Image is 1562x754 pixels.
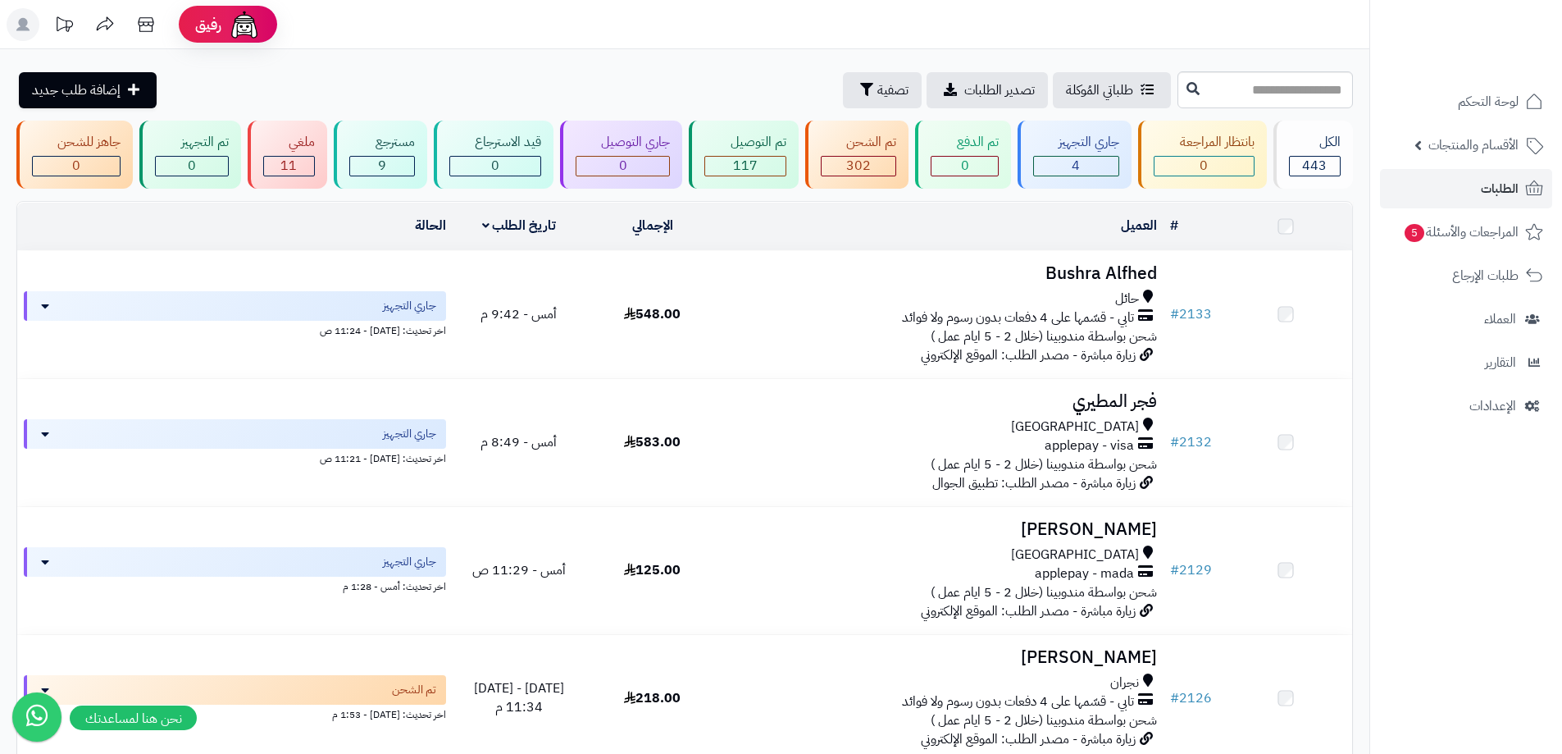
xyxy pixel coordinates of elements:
[264,157,314,176] div: 11
[450,157,540,176] div: 0
[1170,560,1212,580] a: #2129
[19,72,157,108] a: إضافة طلب جديد
[330,121,430,189] a: مسترجع 9
[449,133,541,152] div: قيد الاسترجاع
[474,679,564,717] span: [DATE] - [DATE] 11:34 م
[72,156,80,176] span: 0
[1481,177,1519,200] span: الطلبات
[624,688,681,708] span: 218.00
[32,80,121,100] span: إضافة طلب جديد
[13,121,136,189] a: جاهز للشحن 0
[1380,343,1552,382] a: التقارير
[1484,308,1516,331] span: العملاء
[1170,432,1212,452] a: #2132
[1380,256,1552,295] a: طلبات الإرجاع
[931,327,1157,346] span: شحن بواسطة مندوبينا (خلال 2 - 5 ايام عمل )
[921,601,1136,621] span: زيارة مباشرة - مصدر الطلب: الموقع الإلكتروني
[1014,121,1135,189] a: جاري التجهيز 4
[1011,546,1139,564] span: [GEOGRAPHIC_DATA]
[704,133,786,152] div: تم التوصيل
[1200,156,1208,176] span: 0
[383,298,436,314] span: جاري التجهيز
[1403,221,1519,244] span: المراجعات والأسئلة
[195,15,221,34] span: رفيق
[921,729,1136,749] span: زيارة مباشرة - مصدر الطلب: الموقع الإلكتروني
[1469,395,1516,418] span: الإعدادات
[1170,216,1178,235] a: #
[1452,264,1519,287] span: طلبات الإرجاع
[415,216,446,235] a: الحالة
[1405,224,1424,242] span: 5
[931,133,998,152] div: تم الدفع
[136,121,244,189] a: تم التجهيز 0
[1072,156,1080,176] span: 4
[846,156,871,176] span: 302
[624,432,681,452] span: 583.00
[822,157,895,176] div: 302
[624,560,681,580] span: 125.00
[1380,386,1552,426] a: الإعدادات
[1121,216,1157,235] a: العميل
[961,156,969,176] span: 0
[1170,432,1179,452] span: #
[228,8,261,41] img: ai-face.png
[624,304,681,324] span: 548.00
[24,705,446,722] div: اخر تحديث: [DATE] - 1:53 م
[1170,560,1179,580] span: #
[964,80,1035,100] span: تصدير الطلبات
[1170,688,1179,708] span: #
[1289,133,1341,152] div: الكل
[1034,157,1118,176] div: 4
[491,156,499,176] span: 0
[1302,156,1327,176] span: 443
[1170,304,1179,324] span: #
[1066,80,1133,100] span: طلباتي المُوكلة
[43,8,84,45] a: تحديثات المنصة
[1170,688,1212,708] a: #2126
[726,648,1157,667] h3: [PERSON_NAME]
[931,455,1157,474] span: شحن بواسطة مندوبينا (خلال 2 - 5 ايام عمل )
[1380,299,1552,339] a: العملاء
[1035,564,1134,583] span: applepay - mada
[1154,157,1253,176] div: 0
[263,133,315,152] div: ملغي
[1033,133,1119,152] div: جاري التجهيز
[931,157,997,176] div: 0
[1053,72,1171,108] a: طلباتي المُوكلة
[619,156,627,176] span: 0
[188,156,196,176] span: 0
[472,560,566,580] span: أمس - 11:29 ص
[1011,418,1139,436] span: [GEOGRAPHIC_DATA]
[156,157,227,176] div: 0
[726,264,1157,283] h3: Bushra Alfhed
[1135,121,1269,189] a: بانتظار المراجعة 0
[1170,304,1212,324] a: #2133
[902,308,1134,327] span: تابي - قسّمها على 4 دفعات بدون رسوم ولا فوائد
[1458,90,1519,113] span: لوحة التحكم
[576,157,669,176] div: 0
[1428,134,1519,157] span: الأقسام والمنتجات
[1110,674,1139,692] span: نجران
[802,121,912,189] a: تم الشحن 302
[482,216,557,235] a: تاريخ الطلب
[685,121,801,189] a: تم التوصيل 117
[383,554,436,570] span: جاري التجهيز
[24,577,446,594] div: اخر تحديث: أمس - 1:28 م
[1380,169,1552,208] a: الطلبات
[821,133,896,152] div: تم الشحن
[733,156,758,176] span: 117
[1270,121,1356,189] a: الكل443
[1115,290,1139,308] span: حائل
[392,682,436,698] span: تم الشحن
[927,72,1048,108] a: تصدير الطلبات
[33,157,120,176] div: 0
[349,133,414,152] div: مسترجع
[557,121,685,189] a: جاري التوصيل 0
[1485,351,1516,374] span: التقارير
[480,304,557,324] span: أمس - 9:42 م
[350,157,413,176] div: 9
[378,156,386,176] span: 9
[902,692,1134,711] span: تابي - قسّمها على 4 دفعات بدون رسوم ولا فوائد
[705,157,785,176] div: 117
[430,121,557,189] a: قيد الاسترجاع 0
